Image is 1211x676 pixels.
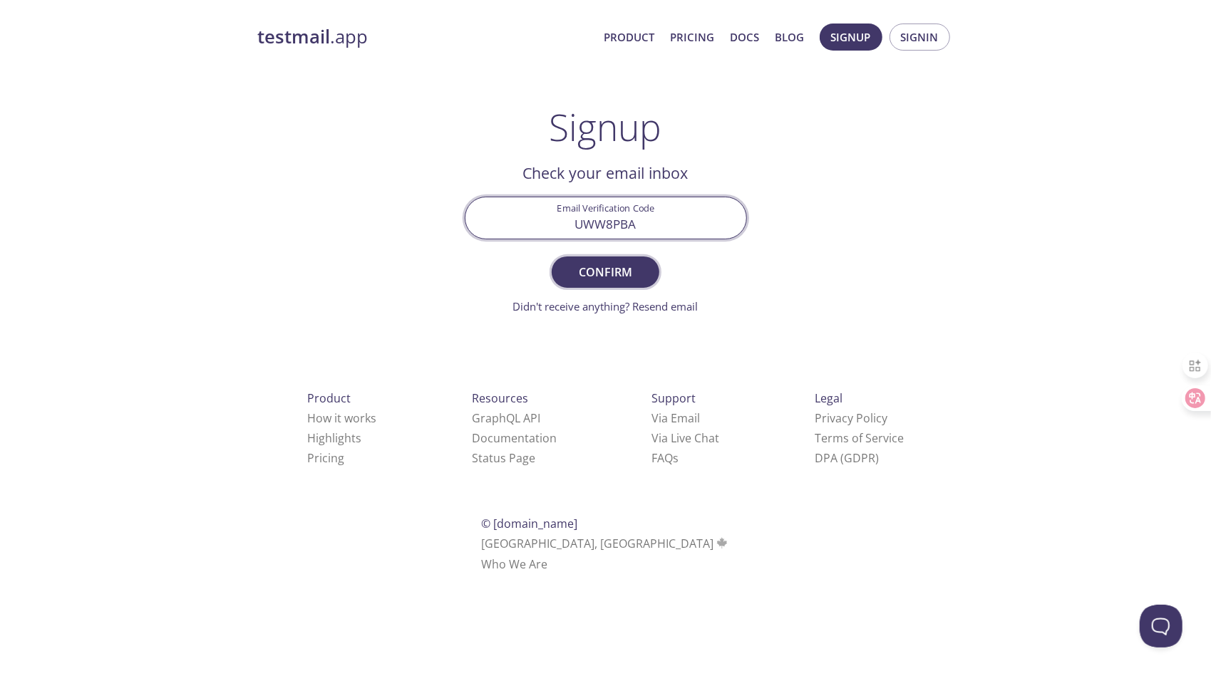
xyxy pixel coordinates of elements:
[481,556,547,572] a: Who We Are
[567,262,643,282] span: Confirm
[258,24,331,49] strong: testmail
[465,161,747,185] h2: Check your email inbox
[775,28,805,46] a: Blog
[671,28,715,46] a: Pricing
[307,390,351,406] span: Product
[472,390,528,406] span: Resources
[815,430,904,446] a: Terms of Service
[258,25,593,49] a: testmail.app
[831,28,871,46] span: Signup
[731,28,760,46] a: Docs
[481,516,577,531] span: © [DOMAIN_NAME]
[673,450,679,466] span: s
[604,28,655,46] a: Product
[550,105,662,148] h1: Signup
[651,430,719,446] a: Via Live Chat
[472,430,557,446] a: Documentation
[820,24,882,51] button: Signup
[481,536,730,551] span: [GEOGRAPHIC_DATA], [GEOGRAPHIC_DATA]
[651,410,700,426] a: Via Email
[472,410,540,426] a: GraphQL API
[651,390,696,406] span: Support
[307,410,376,426] a: How it works
[472,450,535,466] a: Status Page
[307,430,361,446] a: Highlights
[651,450,679,466] a: FAQ
[1140,605,1182,648] iframe: Help Scout Beacon - Open
[815,410,887,426] a: Privacy Policy
[552,256,659,288] button: Confirm
[815,450,879,466] a: DPA (GDPR)
[901,28,939,46] span: Signin
[513,299,699,313] a: Didn't receive anything? Resend email
[815,390,842,406] span: Legal
[890,24,950,51] button: Signin
[307,450,344,466] a: Pricing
